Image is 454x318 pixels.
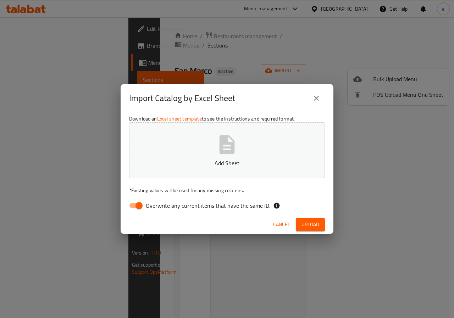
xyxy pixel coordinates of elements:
button: Cancel [270,218,293,231]
svg: If the overwrite option isn't selected, then the items that match an existing ID will be ignored ... [273,202,280,209]
button: close [308,90,325,107]
button: Add Sheet [129,122,325,178]
button: Upload [296,218,325,231]
span: Cancel [273,220,290,229]
span: Overwrite any current items that have the same ID. [146,201,270,210]
div: Download an to see the instructions and required format. [121,112,333,215]
h2: Import Catalog by Excel Sheet [129,93,235,104]
span: Upload [301,220,319,229]
a: Excel sheet template [157,114,202,123]
p: Add Sheet [140,159,314,167]
p: Existing values will be used for any missing columns. [129,187,325,194]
